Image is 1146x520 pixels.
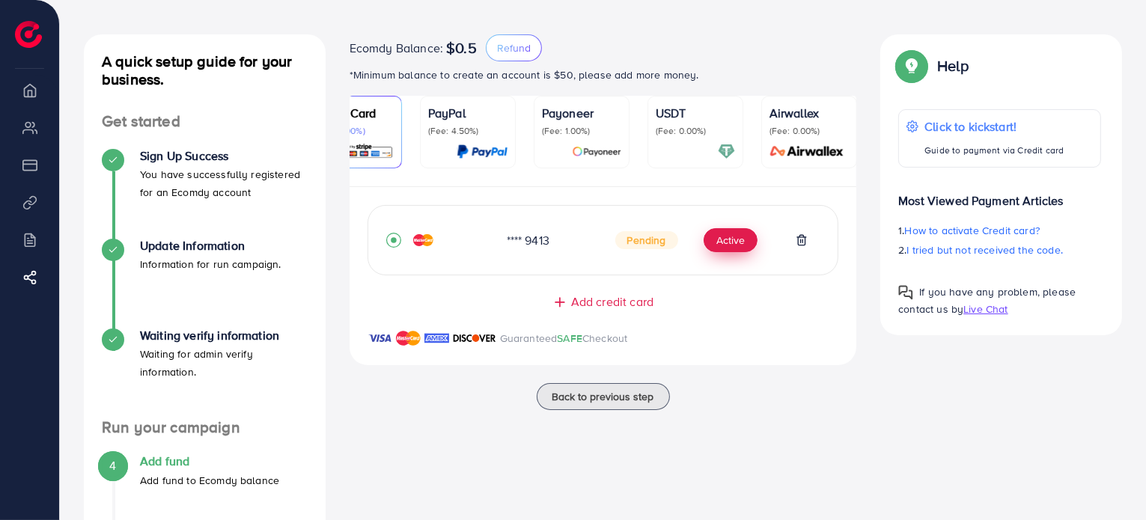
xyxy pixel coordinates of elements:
p: PayPal [428,104,508,122]
iframe: Chat [1082,453,1135,509]
img: card [335,143,394,160]
p: You have successfully registered for an Ecomdy account [140,165,308,201]
span: If you have any problem, please contact us by [898,284,1076,316]
span: $0.5 [446,39,477,57]
p: Add fund to Ecomdy balance [140,471,279,489]
p: *Minimum balance to create an account is $50, please add more money. [350,66,857,84]
span: Refund [497,40,531,55]
span: 4 [109,457,116,474]
svg: record circle [386,233,401,248]
p: 2. [898,241,1101,259]
img: brand [424,329,449,347]
img: card [718,143,735,160]
p: Guaranteed Checkout [500,329,628,347]
span: Pending [615,231,678,249]
p: Most Viewed Payment Articles [898,180,1101,209]
p: Payoneer [542,104,621,122]
img: brand [396,329,421,347]
p: 1. [898,221,1101,239]
img: card [457,143,508,160]
p: Click to kickstart! [924,117,1064,135]
p: (Fee: 0.00%) [769,125,849,137]
span: SAFE [557,331,582,346]
p: Credit Card [314,104,394,122]
span: I tried but not received the code. [907,242,1063,257]
img: credit [413,234,433,246]
p: (Fee: 0.00%) [656,125,735,137]
span: Ecomdy Balance: [350,39,443,57]
h4: Get started [84,112,326,131]
li: Sign Up Success [84,149,326,239]
span: Back to previous step [552,389,654,404]
button: Back to previous step [537,383,670,410]
h4: Sign Up Success [140,149,308,163]
h4: Waiting verify information [140,328,308,343]
img: Popup guide [898,285,913,300]
h4: Update Information [140,239,281,253]
img: card [765,143,849,160]
p: Airwallex [769,104,849,122]
p: (Fee: 4.50%) [428,125,508,137]
p: (Fee: 4.00%) [314,125,394,137]
img: Popup guide [898,52,925,79]
button: Refund [486,34,542,61]
p: USDT [656,104,735,122]
img: logo [15,21,42,48]
p: (Fee: 1.00%) [542,125,621,137]
button: Active [704,228,758,252]
img: brand [453,329,496,347]
p: Information for run campaign. [140,255,281,273]
img: brand [368,329,392,347]
p: Waiting for admin verify information. [140,345,308,381]
p: Help [937,57,969,75]
span: Live Chat [963,302,1008,316]
h4: A quick setup guide for your business. [84,52,326,88]
li: Waiting verify information [84,328,326,418]
p: Guide to payment via Credit card [924,141,1064,159]
li: Update Information [84,239,326,328]
img: card [572,143,621,160]
h4: Run your campaign [84,418,326,437]
span: Add credit card [571,293,653,311]
h4: Add fund [140,454,279,468]
span: How to activate Credit card? [905,223,1040,238]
